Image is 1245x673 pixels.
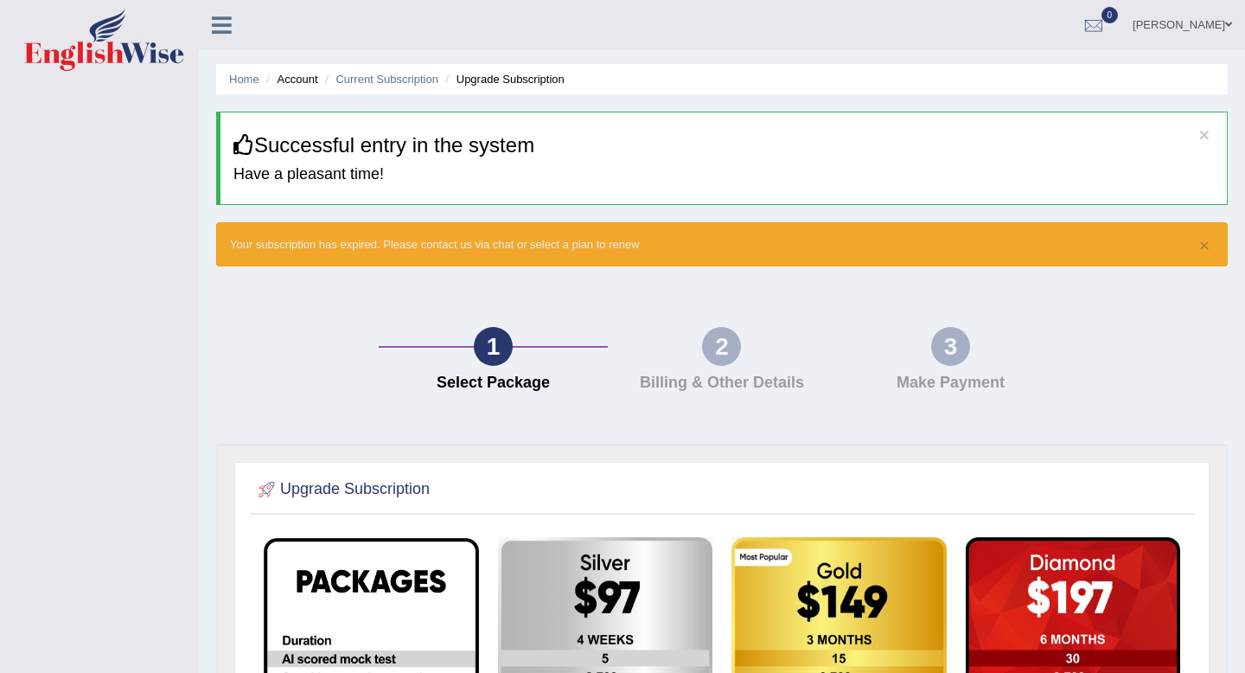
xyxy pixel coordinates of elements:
div: 3 [931,327,970,366]
h4: Select Package [387,375,598,392]
span: 0 [1101,7,1119,23]
button: × [1199,125,1210,144]
li: Upgrade Subscription [442,71,565,87]
h3: Successful entry in the system [233,134,1214,157]
button: × [1199,236,1210,254]
h2: Upgrade Subscription [254,477,430,503]
h4: Billing & Other Details [616,375,827,392]
div: 1 [474,327,513,366]
div: Your subscription has expired. Please contact us via chat or select a plan to renew [216,222,1228,266]
a: Home [229,73,259,86]
div: 2 [702,327,741,366]
a: Current Subscription [335,73,438,86]
li: Account [262,71,317,87]
h4: Have a pleasant time! [233,166,1214,183]
h4: Make Payment [845,375,1056,392]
